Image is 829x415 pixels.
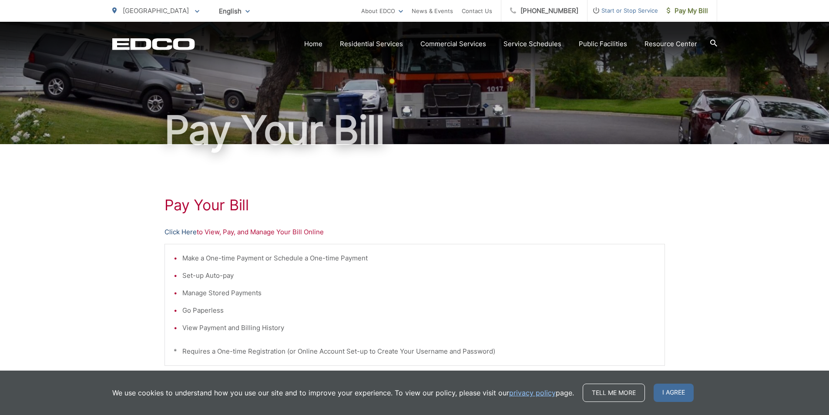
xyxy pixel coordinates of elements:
li: Set-up Auto-pay [182,270,656,281]
a: Public Facilities [579,39,627,49]
a: privacy policy [509,388,556,398]
h1: Pay Your Bill [112,108,717,152]
h1: Pay Your Bill [164,196,665,214]
a: Resource Center [644,39,697,49]
a: About EDCO [361,6,403,16]
a: Contact Us [462,6,492,16]
span: Pay My Bill [667,6,708,16]
a: News & Events [412,6,453,16]
li: View Payment and Billing History [182,323,656,333]
span: English [212,3,256,19]
a: EDCD logo. Return to the homepage. [112,38,195,50]
li: Manage Stored Payments [182,288,656,298]
a: Commercial Services [420,39,486,49]
span: I agree [654,384,694,402]
p: to View, Pay, and Manage Your Bill Online [164,227,665,237]
p: We use cookies to understand how you use our site and to improve your experience. To view our pol... [112,388,574,398]
a: Click Here [164,227,197,237]
a: Residential Services [340,39,403,49]
li: Go Paperless [182,305,656,316]
p: * Requires a One-time Registration (or Online Account Set-up to Create Your Username and Password) [174,346,656,357]
a: Service Schedules [503,39,561,49]
a: Home [304,39,322,49]
a: Tell me more [583,384,645,402]
li: Make a One-time Payment or Schedule a One-time Payment [182,253,656,263]
span: [GEOGRAPHIC_DATA] [123,7,189,15]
